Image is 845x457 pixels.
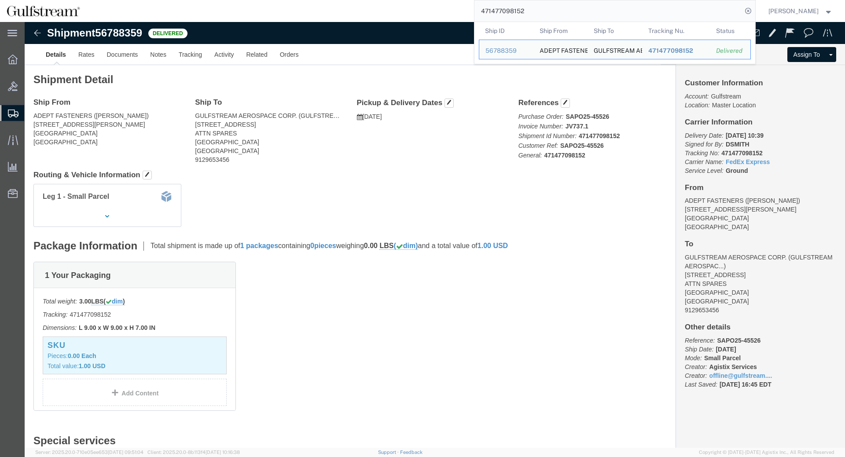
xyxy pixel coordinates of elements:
[400,450,422,455] a: Feedback
[716,46,744,55] div: Delivered
[642,22,710,40] th: Tracking Nu.
[588,22,642,40] th: Ship To
[485,46,527,55] div: 56788359
[533,22,588,40] th: Ship From
[378,450,400,455] a: Support
[474,0,742,22] input: Search for shipment number, reference number
[648,46,704,55] div: 471477098152
[206,450,240,455] span: [DATE] 10:16:38
[594,40,636,59] div: GULFSTREAM AEROSPACE CORP.
[25,22,845,448] iframe: FS Legacy Container
[479,22,755,64] table: Search Results
[768,6,833,16] button: [PERSON_NAME]
[6,4,81,18] img: logo
[699,449,834,456] span: Copyright © [DATE]-[DATE] Agistix Inc., All Rights Reserved
[479,22,533,40] th: Ship ID
[539,40,581,59] div: ADEPT FASTENERS
[648,47,693,54] span: 471477098152
[108,450,143,455] span: [DATE] 09:51:04
[768,6,819,16] span: Jene Middleton
[35,450,143,455] span: Server: 2025.20.0-710e05ee653
[147,450,240,455] span: Client: 2025.20.0-8b113f4
[710,22,751,40] th: Status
